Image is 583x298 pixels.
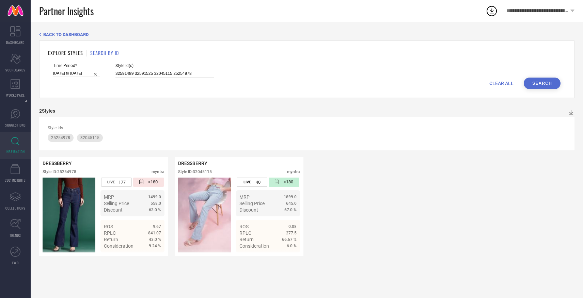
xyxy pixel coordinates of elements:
span: CLEAR ALL [489,81,514,86]
div: Style Ids [48,126,566,130]
span: 43.0 % [149,237,161,242]
div: myntra [152,169,164,174]
span: Discount [104,207,123,213]
span: SUGGESTIONS [5,122,26,128]
span: <180 [284,179,293,185]
span: COLLECTIONS [5,205,26,211]
span: 67.0 % [284,208,297,212]
span: TRENDS [10,233,21,238]
img: Style preview image [178,178,231,252]
img: Style preview image [43,178,95,252]
span: 277.5 [286,231,297,235]
div: Number of days the style has been live on the platform [101,178,132,187]
span: 9.24 % [149,244,161,248]
span: LIVE [243,180,251,184]
span: FWD [12,260,19,265]
span: WORKSPACE [6,93,25,98]
span: Partner Insights [39,4,94,18]
span: 32045115 [80,135,99,140]
a: Details [274,255,297,261]
span: INSPIRATION [6,149,25,154]
span: SCORECARDS [5,67,26,72]
span: RPLC [104,230,116,236]
span: Selling Price [239,201,265,206]
input: Select time period [53,70,100,77]
span: Details [146,255,161,261]
span: Style Id(s) [115,63,214,68]
div: Number of days the style has been live on the platform [237,178,267,187]
span: Return [239,237,254,242]
span: 177 [119,180,126,185]
span: DRESSBERRY [178,161,207,166]
span: CDC INSIGHTS [5,178,26,183]
span: ROS [239,224,249,229]
span: LIVE [107,180,115,184]
div: 2 Styles [39,108,55,114]
span: 66.67 % [282,237,297,242]
span: 841.07 [148,231,161,235]
div: Number of days since the style was first listed on the platform [269,178,299,187]
input: Enter comma separated style ids e.g. 12345, 67890 [115,70,214,78]
h1: EXPLORE STYLES [48,49,83,56]
span: >180 [148,179,158,185]
span: 558.0 [151,201,161,206]
span: 645.0 [286,201,297,206]
h1: SEARCH BY ID [90,49,119,56]
span: 1899.0 [284,195,297,199]
span: DRESSBERRY [43,161,72,166]
span: 6.0 % [287,244,297,248]
div: Click to view image [178,178,231,252]
div: Style ID: 25254978 [43,169,76,174]
div: myntra [287,169,300,174]
div: Click to view image [43,178,95,252]
span: 9.67 [153,224,161,229]
a: Details [139,255,161,261]
span: Discount [239,207,258,213]
span: 0.08 [288,224,297,229]
span: Details [281,255,297,261]
span: 1499.0 [148,195,161,199]
div: Back TO Dashboard [39,32,574,37]
button: Search [524,78,561,89]
span: MRP [104,194,114,200]
span: 25254978 [51,135,70,140]
span: 40 [256,180,261,185]
span: Time Period* [53,63,100,68]
span: Consideration [239,243,269,249]
span: RPLC [239,230,251,236]
span: Consideration [104,243,133,249]
div: Style ID: 32045115 [178,169,212,174]
span: ROS [104,224,113,229]
span: Selling Price [104,201,129,206]
span: Return [104,237,118,242]
span: 63.0 % [149,208,161,212]
span: BACK TO DASHBOARD [43,32,89,37]
div: Number of days since the style was first listed on the platform [133,178,164,187]
span: MRP [239,194,250,200]
div: Open download list [486,5,498,17]
span: DASHBOARD [6,40,25,45]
